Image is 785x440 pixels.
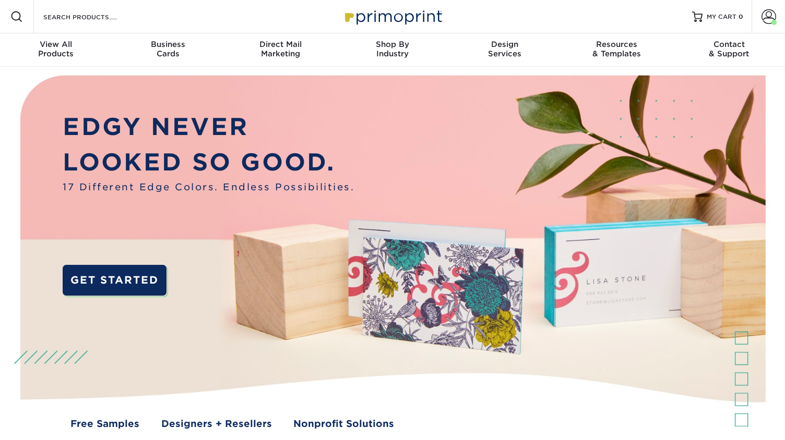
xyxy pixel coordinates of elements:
[63,109,354,145] p: EDGY NEVER
[739,13,743,20] span: 0
[673,33,785,67] a: Contact& Support
[112,33,224,67] a: BusinessCards
[70,417,139,431] a: Free Samples
[63,265,166,296] a: GET STARTED
[42,10,144,23] input: SEARCH PRODUCTS.....
[63,145,354,180] p: LOOKED SO GOOD.
[337,40,449,49] span: Shop By
[112,40,224,58] div: Cards
[561,40,673,58] div: & Templates
[673,40,785,58] div: & Support
[224,33,337,67] a: Direct MailMarketing
[337,40,449,58] div: Industry
[561,40,673,49] span: Resources
[161,417,272,431] a: Designers + Resellers
[293,417,394,431] a: Nonprofit Solutions
[224,40,337,49] span: Direct Mail
[340,5,445,28] img: Primoprint
[673,40,785,49] span: Contact
[561,33,673,67] a: Resources& Templates
[448,33,561,67] a: DesignServices
[337,33,449,67] a: Shop ByIndustry
[224,40,337,58] div: Marketing
[63,180,354,194] span: 17 Different Edge Colors. Endless Possibilities.
[448,40,561,49] span: Design
[707,13,736,21] span: MY CART
[112,40,224,49] span: Business
[448,40,561,58] div: Services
